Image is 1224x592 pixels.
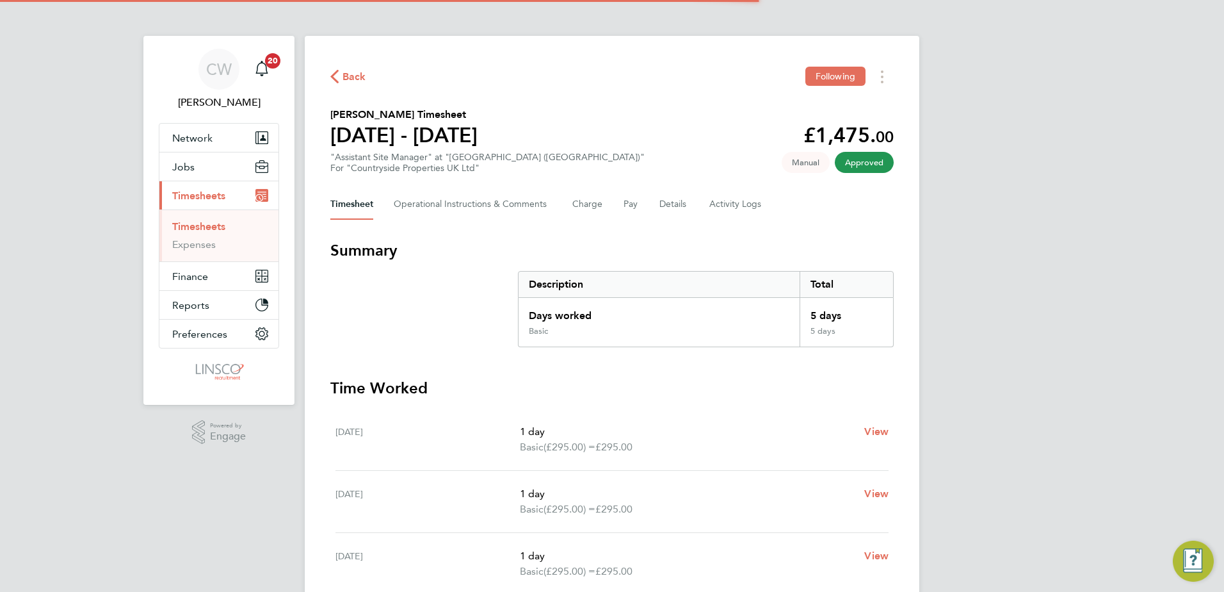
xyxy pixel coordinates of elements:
a: 20 [249,49,275,90]
div: For "Countryside Properties UK Ltd" [330,163,645,174]
a: View [864,486,889,502]
span: (£295.00) = [544,503,595,515]
div: [DATE] [335,486,520,517]
div: "Assistant Site Manager" at "[GEOGRAPHIC_DATA] ([GEOGRAPHIC_DATA])" [330,152,645,174]
button: Preferences [159,320,278,348]
a: View [864,548,889,564]
span: View [864,550,889,562]
button: Following [805,67,866,86]
div: Summary [518,271,894,347]
a: Powered byEngage [192,420,246,445]
div: Basic [529,326,548,336]
p: 1 day [520,548,854,564]
h3: Summary [330,240,894,261]
button: Network [159,124,278,152]
span: £295.00 [595,503,632,515]
button: Charge [572,189,603,220]
span: Jobs [172,161,195,173]
div: [DATE] [335,424,520,455]
span: View [864,488,889,500]
button: Operational Instructions & Comments [394,189,552,220]
app-decimal: £1,475. [803,123,894,147]
span: Reports [172,299,209,311]
div: Description [519,272,800,297]
h1: [DATE] - [DATE] [330,122,478,148]
button: Timesheets [159,181,278,210]
button: Activity Logs [709,189,763,220]
button: Pay [624,189,639,220]
h3: Time Worked [330,378,894,399]
p: 1 day [520,424,854,440]
span: £295.00 [595,565,632,577]
span: Powered by [210,420,246,431]
span: Following [816,70,855,82]
button: Engage Resource Center [1173,541,1214,582]
span: Preferences [172,328,227,340]
a: Expenses [172,238,216,251]
nav: Main navigation [143,36,294,405]
h2: [PERSON_NAME] Timesheet [330,107,478,122]
span: Finance [172,270,208,283]
a: CW[PERSON_NAME] [159,49,279,110]
span: Back [342,69,366,85]
img: linsco-logo-retina.png [192,361,245,382]
span: This timesheet was manually created. [782,152,830,173]
span: CW [206,61,232,78]
button: Timesheet [330,189,373,220]
div: Timesheets [159,210,278,261]
span: (£295.00) = [544,441,595,453]
div: [DATE] [335,548,520,579]
span: Basic [520,502,544,517]
span: Timesheets [172,190,225,202]
span: Basic [520,564,544,579]
button: Jobs [159,152,278,181]
span: Basic [520,440,544,455]
span: Engage [210,431,246,442]
span: Network [172,132,213,144]
div: Days worked [519,298,800,326]
span: This timesheet has been approved. [835,152,894,173]
span: 00 [876,127,894,146]
p: 1 day [520,486,854,502]
span: Chloe Whittall [159,95,279,110]
span: 20 [265,53,280,69]
div: Total [800,272,893,297]
div: 5 days [800,298,893,326]
button: Back [330,69,366,85]
div: 5 days [800,326,893,347]
button: Timesheets Menu [871,67,894,86]
span: View [864,425,889,438]
span: £295.00 [595,441,632,453]
button: Finance [159,262,278,290]
button: Details [659,189,689,220]
button: Reports [159,291,278,319]
span: (£295.00) = [544,565,595,577]
a: Go to home page [159,361,279,382]
a: Timesheets [172,220,225,233]
a: View [864,424,889,440]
